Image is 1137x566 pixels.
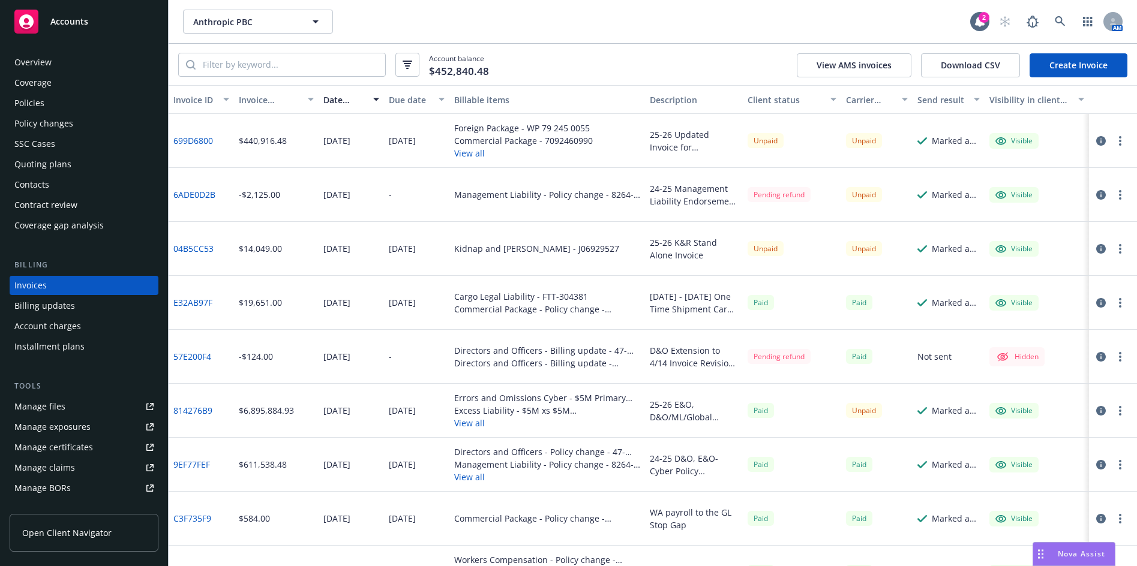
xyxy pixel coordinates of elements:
[14,438,93,457] div: Manage certificates
[1048,10,1072,34] a: Search
[384,85,449,114] button: Due date
[323,242,350,255] div: [DATE]
[173,512,211,525] a: C3F735F9
[10,317,158,336] a: Account charges
[748,295,774,310] div: Paid
[932,404,980,417] div: Marked as sent
[993,10,1017,34] a: Start snowing
[454,512,640,525] div: Commercial Package - Policy change - 7092460990
[10,499,158,518] a: Summary of insurance
[14,195,77,215] div: Contract review
[193,16,297,28] span: Anthropic PBC
[10,337,158,356] a: Installment plans
[650,398,738,423] div: 25-26 E&O, D&O/ML/Global Renewal Invoice
[932,134,980,147] div: Marked as sent
[389,512,416,525] div: [DATE]
[14,417,91,436] div: Manage exposures
[846,403,882,418] div: Unpaid
[10,195,158,215] a: Contract review
[173,404,212,417] a: 814276B9
[797,53,911,77] button: View AMS invoices
[650,182,738,207] div: 24-25 Management Liability Endorsement - Remove K&R Coverage RP Invoice
[14,155,71,174] div: Quoting plans
[239,242,282,255] div: $14,049.00
[454,404,640,417] div: Excess Liability - $5M xs $5M ([PERSON_NAME]) - 1000635538251
[650,506,738,531] div: WA payroll to the GL Stop Gap
[748,403,774,418] div: Paid
[389,94,431,106] div: Due date
[183,10,333,34] button: Anthropic PBC
[14,397,65,416] div: Manage files
[995,459,1033,470] div: Visible
[995,189,1033,200] div: Visible
[10,259,158,271] div: Billing
[932,458,980,471] div: Marked as sent
[748,511,774,526] div: Paid
[10,438,158,457] a: Manage certificates
[186,60,196,70] svg: Search
[989,94,1071,106] div: Visibility in client dash
[1021,10,1045,34] a: Report a Bug
[846,349,872,364] div: Paid
[748,241,784,256] div: Unpaid
[454,147,593,159] button: View all
[454,392,640,404] div: Errors and Omissions Cyber - $5M Primary (AmTrust) - ACL1246485 01
[1030,53,1127,77] a: Create Invoice
[841,85,913,114] button: Carrier status
[995,297,1033,308] div: Visible
[173,350,211,363] a: 57E200F4
[454,458,640,471] div: Management Liability - Policy change - 8264-2239
[846,457,872,472] div: Paid
[650,452,738,477] div: 24-25 D&O, E&O-Cyber Policy Extensions #1 & #2 ([DATE] & [DATE])
[239,404,294,417] div: $6,895,884.93
[389,458,416,471] div: [DATE]
[454,242,619,255] div: Kidnap and [PERSON_NAME] - J06929527
[323,188,350,201] div: [DATE]
[921,53,1020,77] button: Download CSV
[10,276,158,295] a: Invoices
[1033,543,1048,565] div: Drag to move
[239,458,287,471] div: $611,538.48
[932,242,980,255] div: Marked as sent
[323,134,350,147] div: [DATE]
[169,85,234,114] button: Invoice ID
[239,94,301,106] div: Invoice amount
[10,134,158,153] a: SSC Cases
[10,175,158,194] a: Contacts
[846,295,872,310] div: Paid
[323,94,366,106] div: Date issued
[748,187,811,202] div: Pending refund
[454,290,640,303] div: Cargo Legal Liability - FTT-304381
[748,349,811,364] div: Pending refund
[1058,549,1105,559] span: Nova Assist
[389,134,416,147] div: [DATE]
[932,188,980,201] div: Marked as sent
[979,12,989,23] div: 2
[10,417,158,436] a: Manage exposures
[748,457,774,472] div: Paid
[995,350,1039,364] div: Hidden
[995,243,1033,254] div: Visible
[454,303,640,315] div: Commercial Package - Policy change - 7092460990
[10,296,158,315] a: Billing updates
[846,511,872,526] span: Paid
[650,344,738,369] div: D&O Extension to 4/14 Invoice Revision - Return Premium
[995,513,1033,524] div: Visible
[239,134,287,147] div: $440,916.48
[454,188,640,201] div: Management Liability - Policy change - 8264-2239
[389,242,416,255] div: [DATE]
[14,337,85,356] div: Installment plans
[429,53,489,76] span: Account balance
[10,397,158,416] a: Manage files
[173,188,215,201] a: 6ADE0D2B
[454,357,640,369] div: Directors and Officers - Billing update - 768782745
[913,85,985,114] button: Send result
[650,94,738,106] div: Description
[389,296,416,309] div: [DATE]
[846,187,882,202] div: Unpaid
[196,53,385,76] input: Filter by keyword...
